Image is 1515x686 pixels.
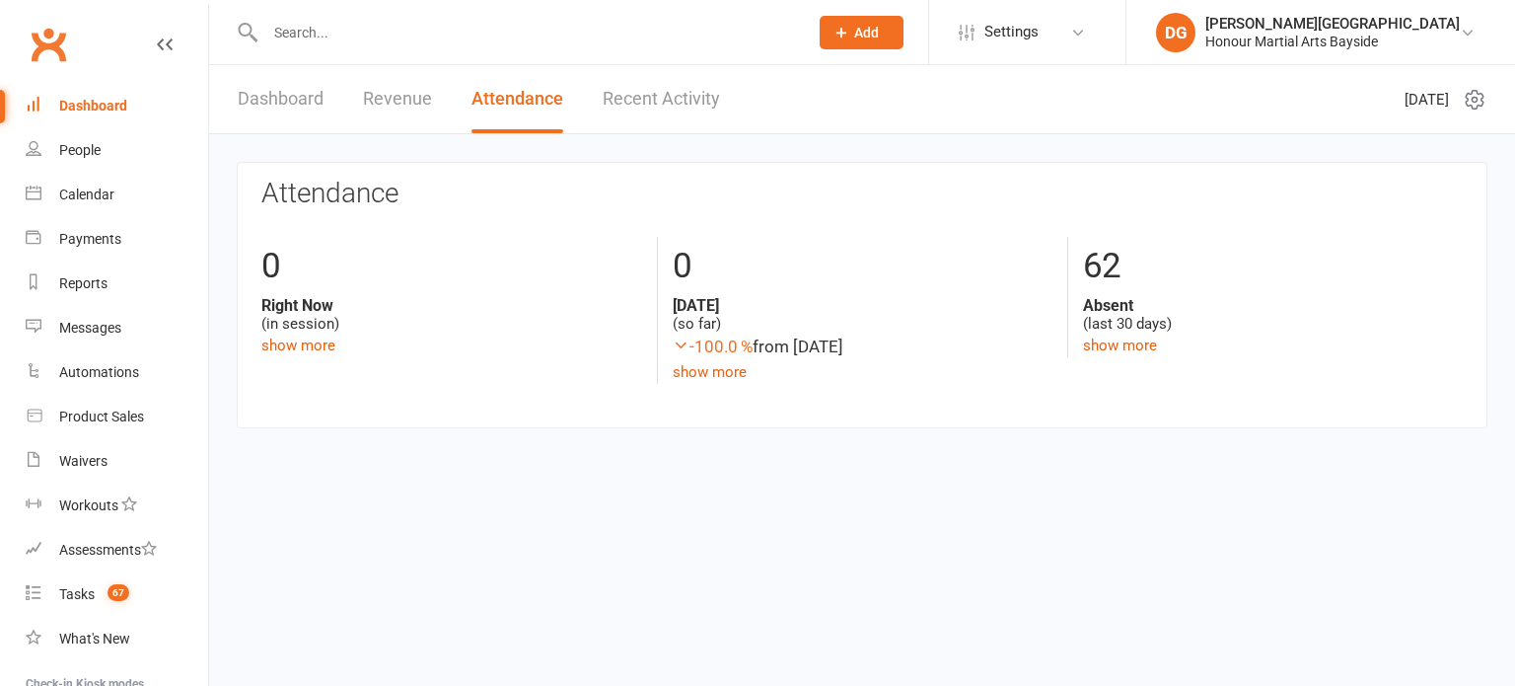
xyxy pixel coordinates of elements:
[1083,296,1463,315] strong: Absent
[261,296,642,315] strong: Right Now
[59,409,144,424] div: Product Sales
[984,10,1039,54] span: Settings
[59,586,95,602] div: Tasks
[673,337,753,356] span: -100.0 %
[261,296,642,334] div: (in session)
[26,617,208,661] a: What's New
[673,334,1052,360] div: from [DATE]
[259,19,794,46] input: Search...
[59,275,108,291] div: Reports
[26,395,208,439] a: Product Sales
[59,453,108,469] div: Waivers
[1083,337,1157,354] a: show more
[673,237,1052,296] div: 0
[59,364,139,380] div: Automations
[59,142,101,158] div: People
[1156,13,1195,52] div: DG
[26,439,208,484] a: Waivers
[59,497,118,513] div: Workouts
[59,542,157,558] div: Assessments
[26,528,208,572] a: Assessments
[471,65,563,133] a: Attendance
[1405,88,1449,112] span: [DATE]
[261,237,642,296] div: 0
[59,231,121,247] div: Payments
[854,25,879,40] span: Add
[673,296,1052,315] strong: [DATE]
[673,296,1052,334] div: (so far)
[26,306,208,350] a: Messages
[26,128,208,173] a: People
[26,572,208,617] a: Tasks 67
[1083,296,1463,334] div: (last 30 days)
[1083,237,1463,296] div: 62
[26,350,208,395] a: Automations
[59,320,121,336] div: Messages
[820,16,903,49] button: Add
[26,84,208,128] a: Dashboard
[238,65,324,133] a: Dashboard
[24,20,73,69] a: Clubworx
[26,484,208,528] a: Workouts
[59,98,127,114] div: Dashboard
[26,173,208,217] a: Calendar
[363,65,432,133] a: Revenue
[26,262,208,306] a: Reports
[59,631,130,647] div: What's New
[673,363,747,381] a: show more
[59,187,114,202] div: Calendar
[261,179,1463,209] h3: Attendance
[1205,15,1460,33] div: [PERSON_NAME][GEOGRAPHIC_DATA]
[603,65,720,133] a: Recent Activity
[108,584,129,601] span: 67
[261,337,335,354] a: show more
[1205,33,1460,50] div: Honour Martial Arts Bayside
[26,217,208,262] a: Payments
